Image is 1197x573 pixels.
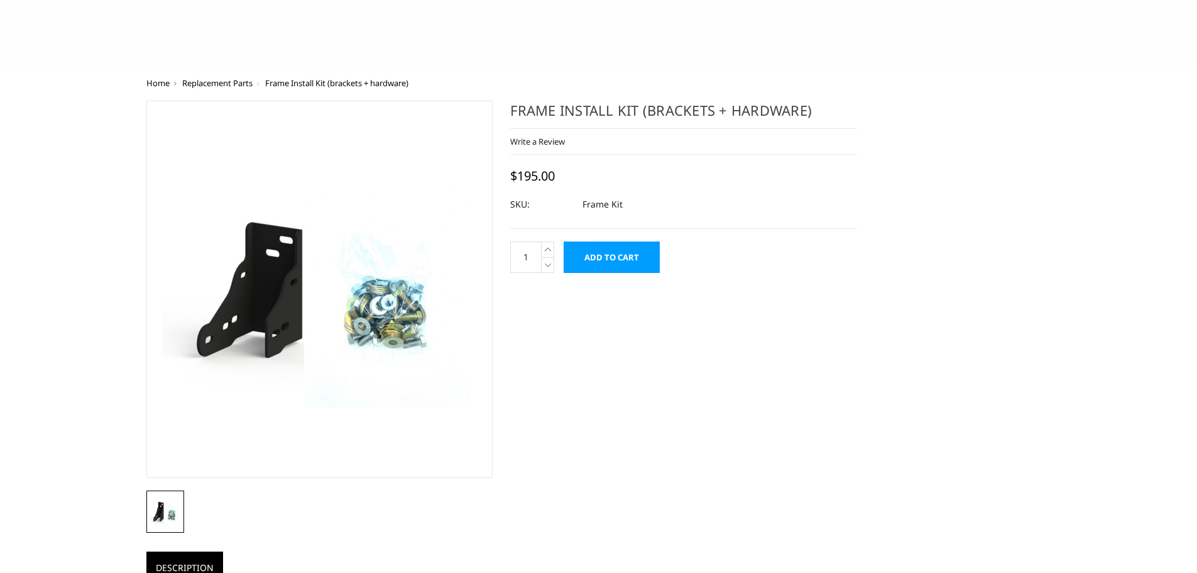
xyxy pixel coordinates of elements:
[684,41,738,65] a: SEMA Show
[510,136,565,147] a: Write a Review
[763,41,789,65] a: News
[146,32,281,58] img: BODYGUARD BUMPERS
[146,77,170,89] a: Home
[460,41,511,65] a: shop all
[536,41,586,65] a: Support
[150,494,180,529] img: Frame Install Kit (brackets + hardware)
[669,6,711,19] a: More Info
[936,28,976,62] a: Account
[510,167,555,184] span: $195.00
[564,242,660,273] input: Add to Cart
[510,193,573,216] dt: SKU:
[1003,40,1013,50] span: 3
[980,39,1002,50] span: Cart
[936,39,976,50] span: Account
[510,101,857,129] h1: Frame Install Kit (brackets + hardware)
[146,101,493,478] a: Frame Install Kit (brackets + hardware)
[162,172,476,408] img: Frame Install Kit (brackets + hardware)
[265,77,408,89] span: Frame Install Kit (brackets + hardware)
[182,77,253,89] a: Replacement Parts
[980,28,1013,62] a: Cart 3
[582,193,623,216] dd: Frame Kit
[408,41,435,65] a: Home
[611,41,659,65] a: Dealers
